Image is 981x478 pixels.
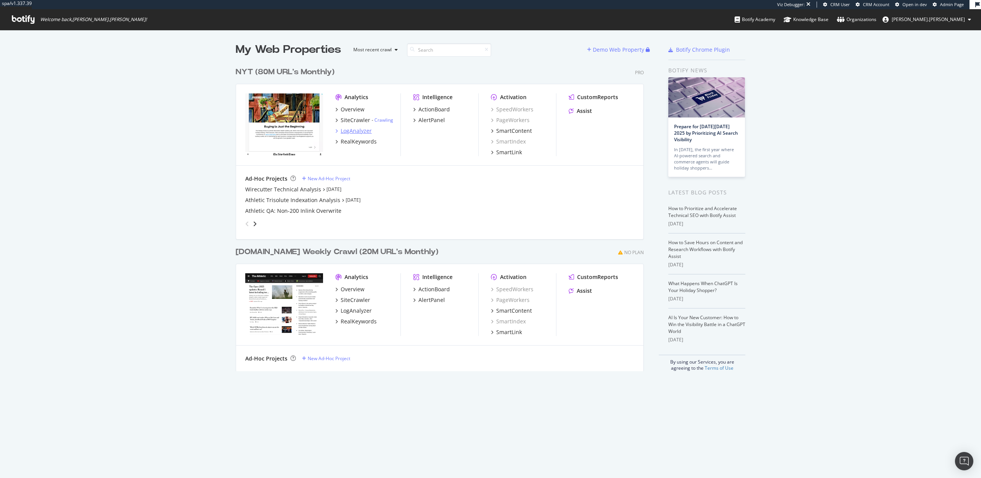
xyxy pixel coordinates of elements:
div: Intelligence [422,93,453,101]
a: Prepare for [DATE][DATE] 2025 by Prioritizing AI Search Visibility [674,123,738,143]
div: Activation [500,273,527,281]
div: CustomReports [577,273,618,281]
button: Most recent crawl [347,44,401,56]
div: Viz Debugger: [777,2,805,8]
div: Knowledge Base [784,16,828,23]
a: Athletic QA: Non-200 Inlink Overwrite [245,207,341,215]
div: Activation [500,93,527,101]
div: angle-right [252,220,258,228]
div: SmartContent [496,307,532,315]
div: Botify Academy [735,16,775,23]
div: [DATE] [668,336,745,343]
img: theathletic.com [245,273,323,335]
a: SmartIndex [491,318,526,325]
a: CRM Account [856,2,889,8]
a: ActionBoard [413,285,450,293]
div: CustomReports [577,93,618,101]
a: New Ad-Hoc Project [302,175,350,182]
a: Assist [569,107,592,115]
a: Admin Page [933,2,964,8]
a: SmartIndex [491,138,526,145]
div: Analytics [344,273,368,281]
div: RealKeywords [341,138,377,145]
div: Ad-Hoc Projects [245,355,287,362]
a: AI Is Your New Customer: How to Win the Visibility Battle in a ChatGPT World [668,314,745,334]
a: Overview [335,285,364,293]
span: Welcome back, [PERSON_NAME].[PERSON_NAME] ! [40,16,147,23]
a: SmartLink [491,328,522,336]
div: RealKeywords [341,318,377,325]
a: SiteCrawler- Crawling [335,116,393,124]
span: robert.salerno [892,16,965,23]
a: Wirecutter Technical Analysis [245,186,321,193]
a: RealKeywords [335,318,377,325]
a: LogAnalyzer [335,307,372,315]
a: New Ad-Hoc Project [302,355,350,362]
span: CRM User [830,2,850,7]
div: SmartLink [496,148,522,156]
a: [DATE] [346,197,361,203]
div: ActionBoard [418,285,450,293]
span: CRM Account [863,2,889,7]
div: LogAnalyzer [341,307,372,315]
div: AlertPanel [418,296,445,304]
div: Ad-Hoc Projects [245,175,287,183]
a: Open in dev [895,2,927,8]
div: NYT (80M URL's Monthly) [236,67,335,78]
span: Open in dev [902,2,927,7]
div: Analytics [344,93,368,101]
div: SmartContent [496,127,532,135]
a: Demo Web Property [587,46,646,53]
div: Pro [635,69,644,76]
a: SmartContent [491,307,532,315]
div: Assist [577,107,592,115]
div: SiteCrawler [341,296,370,304]
img: Prepare for Black Friday 2025 by Prioritizing AI Search Visibility [668,77,745,117]
div: angle-left [242,218,252,230]
a: Botify Academy [735,9,775,30]
div: PageWorkers [491,296,530,304]
button: [PERSON_NAME].[PERSON_NAME] [876,13,977,26]
button: Demo Web Property [587,44,646,56]
a: ActionBoard [413,106,450,113]
a: CustomReports [569,93,618,101]
div: Overview [341,106,364,113]
div: SiteCrawler [341,116,370,124]
div: New Ad-Hoc Project [308,175,350,182]
div: Intelligence [422,273,453,281]
a: Organizations [837,9,876,30]
a: SmartLink [491,148,522,156]
div: ActionBoard [418,106,450,113]
div: [DATE] [668,295,745,302]
input: Search [407,43,491,57]
div: SmartLink [496,328,522,336]
a: SmartContent [491,127,532,135]
div: - [372,117,393,123]
a: SiteCrawler [335,296,370,304]
div: Open Intercom Messenger [955,452,973,470]
div: AlertPanel [418,116,445,124]
div: Botify news [668,66,745,75]
div: [DATE] [668,261,745,268]
span: Admin Page [940,2,964,7]
div: LogAnalyzer [341,127,372,135]
div: [DATE] [668,220,745,227]
a: Terms of Use [705,365,733,371]
div: Demo Web Property [593,46,644,54]
a: How to Save Hours on Content and Research Workflows with Botify Assist [668,239,743,259]
a: LogAnalyzer [335,127,372,135]
div: Organizations [837,16,876,23]
a: NYT (80M URL's Monthly) [236,67,338,78]
a: SpeedWorkers [491,106,533,113]
a: How to Prioritize and Accelerate Technical SEO with Botify Assist [668,205,737,219]
div: By using our Services, you are agreeing to the [659,355,745,371]
a: RealKeywords [335,138,377,145]
div: [DOMAIN_NAME] Weekly Crawl (20M URL's Monthly) [236,246,438,258]
a: PageWorkers [491,116,530,124]
a: Knowledge Base [784,9,828,30]
a: Athletic Trisolute Indexation Analysis [245,196,340,204]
